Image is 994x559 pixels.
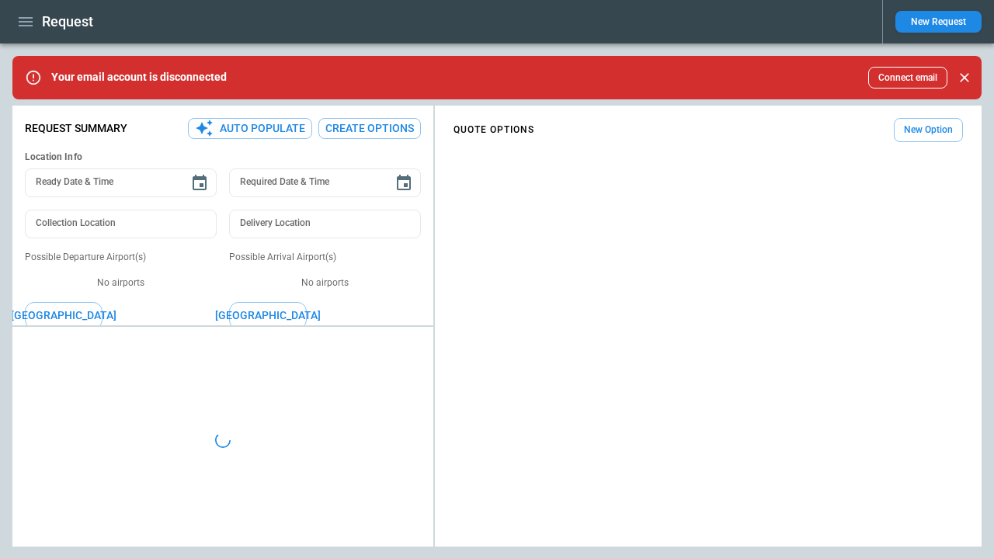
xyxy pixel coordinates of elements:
[25,151,421,163] h6: Location Info
[954,61,975,95] div: dismiss
[318,118,421,139] button: Create Options
[42,12,93,31] h1: Request
[388,168,419,199] button: Choose date
[895,11,982,33] button: New Request
[954,67,975,89] button: Close
[51,71,227,84] p: Your email account is disconnected
[25,122,127,135] p: Request Summary
[454,127,534,134] h4: QUOTE OPTIONS
[184,168,215,199] button: Choose date
[868,67,947,89] button: Connect email
[188,118,312,139] button: Auto Populate
[25,302,103,329] button: [GEOGRAPHIC_DATA]
[25,276,217,290] p: No airports
[229,302,307,329] button: [GEOGRAPHIC_DATA]
[25,251,217,264] p: Possible Departure Airport(s)
[435,112,982,148] div: scrollable content
[894,118,963,142] button: New Option
[229,251,421,264] p: Possible Arrival Airport(s)
[229,276,421,290] p: No airports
